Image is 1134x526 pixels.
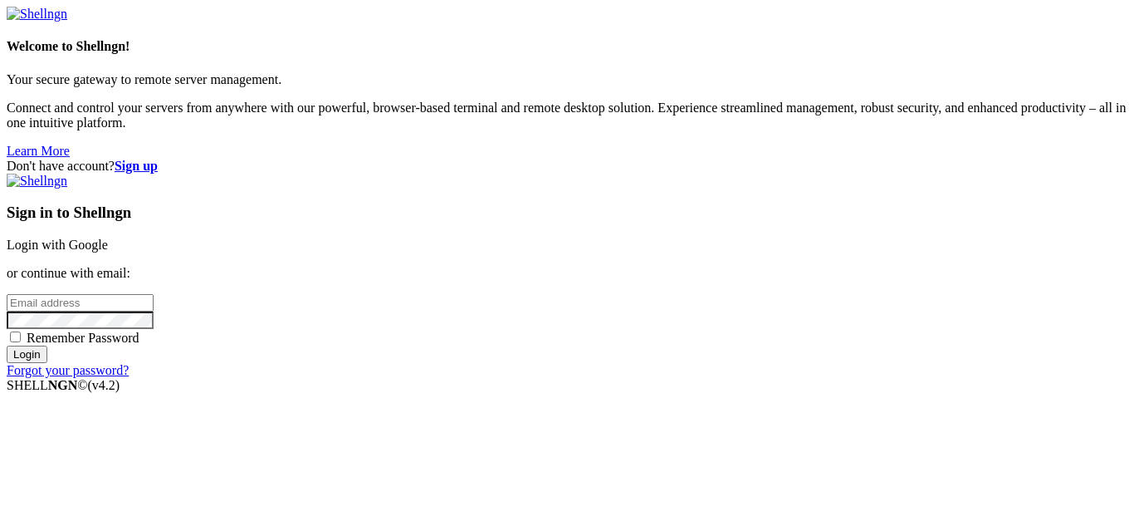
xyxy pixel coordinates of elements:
[7,144,70,158] a: Learn More
[7,7,67,22] img: Shellngn
[7,346,47,363] input: Login
[10,332,21,342] input: Remember Password
[7,204,1127,222] h3: Sign in to Shellngn
[7,39,1127,54] h4: Welcome to Shellngn!
[7,266,1127,281] p: or continue with email:
[7,159,1127,174] div: Don't have account?
[7,294,154,312] input: Email address
[7,363,129,377] a: Forgot your password?
[7,72,1127,87] p: Your secure gateway to remote server management.
[7,378,120,392] span: SHELL ©
[7,101,1127,130] p: Connect and control your servers from anywhere with our powerful, browser-based terminal and remo...
[7,238,108,252] a: Login with Google
[88,378,120,392] span: 4.2.0
[48,378,78,392] b: NGN
[7,174,67,189] img: Shellngn
[115,159,158,173] a: Sign up
[27,331,139,345] span: Remember Password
